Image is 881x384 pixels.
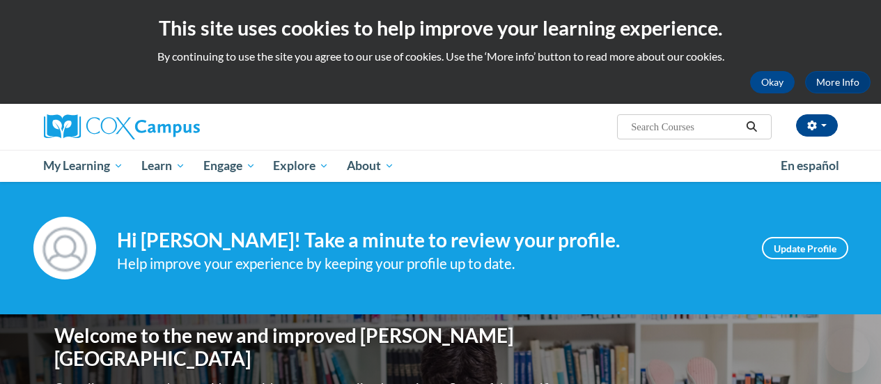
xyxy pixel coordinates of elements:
span: En español [781,158,839,173]
span: My Learning [43,158,123,174]
h1: Welcome to the new and improved [PERSON_NAME][GEOGRAPHIC_DATA] [54,324,559,371]
h4: Hi [PERSON_NAME]! Take a minute to review your profile. [117,229,741,252]
a: Update Profile [762,237,848,259]
a: Explore [264,150,338,182]
a: Engage [194,150,265,182]
a: Learn [132,150,194,182]
a: More Info [805,71,871,93]
img: Cox Campus [44,114,200,139]
button: Search [741,118,762,135]
input: Search Courses [630,118,741,135]
span: Engage [203,158,256,174]
a: En español [772,151,848,181]
div: Main menu [33,150,848,182]
img: Profile Image [33,217,96,279]
span: Explore [273,158,329,174]
a: My Learning [35,150,133,182]
h2: This site uses cookies to help improve your learning experience. [10,14,871,42]
button: Account Settings [796,114,838,137]
iframe: Button to launch messaging window [825,328,870,373]
a: About [338,150,403,182]
p: By continuing to use the site you agree to our use of cookies. Use the ‘More info’ button to read... [10,49,871,64]
span: Learn [141,158,185,174]
div: Help improve your experience by keeping your profile up to date. [117,252,741,275]
a: Cox Campus [44,114,295,139]
button: Okay [750,71,795,93]
span: About [347,158,394,174]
